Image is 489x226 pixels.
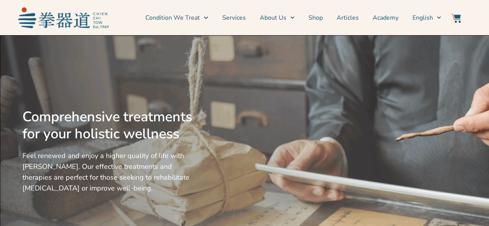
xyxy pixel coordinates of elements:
a: About Us [260,8,295,27]
a: English [412,8,441,27]
nav: Menu [112,8,441,27]
a: Academy [373,8,399,27]
a: Shop [308,8,323,27]
img: Website Icon-03 [452,14,461,23]
span: English [412,13,433,22]
a: Articles [337,8,359,27]
a: Condition We Treat [145,8,208,27]
p: Feel renewed and enjoy a higher quality of life with [PERSON_NAME]. Our effective treatments and ... [22,150,196,194]
h2: Comprehensive treatments for your holistic wellness [22,109,196,143]
a: Services [222,8,246,27]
